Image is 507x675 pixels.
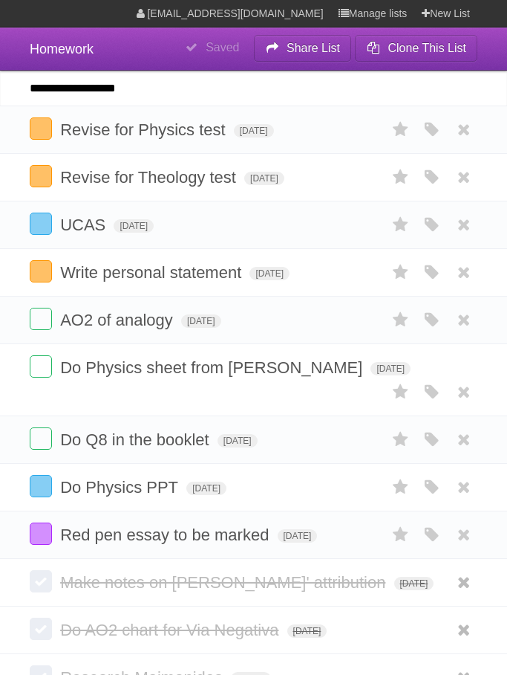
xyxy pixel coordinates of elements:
span: [DATE] [234,124,274,138]
label: Done [30,475,52,497]
span: Revise for Theology test [60,168,240,187]
label: Star task [387,427,415,452]
label: Star task [387,308,415,332]
span: [DATE] [186,482,226,495]
span: Revise for Physics test [60,120,229,139]
span: AO2 of analogy [60,311,177,329]
span: [DATE] [217,434,258,448]
span: [DATE] [244,172,284,185]
span: [DATE] [114,219,154,233]
span: Red pen essay to be marked [60,526,272,544]
span: [DATE] [287,624,327,638]
span: UCAS [60,216,109,234]
span: [DATE] [249,267,290,280]
span: [DATE] [394,577,434,590]
label: Done [30,260,52,282]
span: [DATE] [278,529,318,543]
span: Do Q8 in the booklet [60,430,213,449]
label: Done [30,117,52,140]
label: Star task [387,523,415,547]
label: Star task [387,165,415,190]
span: Make notes on [PERSON_NAME]' attribution [60,573,389,592]
b: Clone This List [387,42,466,54]
span: [DATE] [370,362,410,375]
span: [DATE] [181,314,221,328]
button: Clone This List [355,35,477,62]
label: Done [30,427,52,450]
label: Done [30,308,52,330]
label: Done [30,165,52,187]
label: Done [30,355,52,378]
span: Do Physics sheet from [PERSON_NAME] [60,358,366,377]
label: Star task [387,380,415,404]
span: Write personal statement [60,263,245,282]
label: Done [30,618,52,640]
label: Done [30,213,52,235]
b: Saved [206,41,239,54]
label: Done [30,523,52,545]
label: Star task [387,117,415,142]
b: Share List [287,42,340,54]
span: Do AO2 chart for Via Negativa [60,621,282,639]
button: Share List [254,35,352,62]
label: Done [30,570,52,592]
label: Star task [387,475,415,500]
span: Do Physics PPT [60,478,182,497]
label: Star task [387,260,415,285]
span: Homework [30,42,94,56]
label: Star task [387,213,415,237]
